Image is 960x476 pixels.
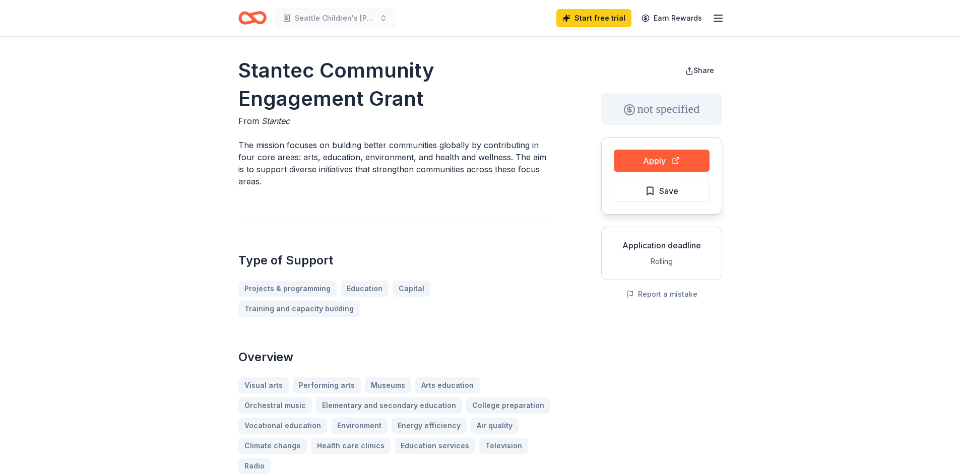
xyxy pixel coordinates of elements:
[610,255,714,267] div: Rolling
[275,8,396,28] button: Seattle Children's [PERSON_NAME] Adult Life Center ongoing support
[341,281,389,297] a: Education
[295,12,375,24] span: Seattle Children's [PERSON_NAME] Adult Life Center ongoing support
[238,252,553,268] h2: Type of Support
[238,349,553,365] h2: Overview
[238,301,360,317] a: Training and capacity building
[238,6,267,30] a: Home
[556,9,631,27] a: Start free trial
[614,180,710,202] button: Save
[601,93,722,125] div: not specified
[614,150,710,172] button: Apply
[238,139,553,187] p: The mission focuses on building better communities globally by contributing in four core areas: a...
[626,288,697,300] button: Report a mistake
[393,281,430,297] a: Capital
[238,281,337,297] a: Projects & programming
[262,116,290,126] span: Stantec
[635,9,708,27] a: Earn Rewards
[610,239,714,251] div: Application deadline
[677,60,722,81] button: Share
[693,66,714,75] span: Share
[238,56,553,113] h1: Stantec Community Engagement Grant
[238,115,553,127] div: From
[659,184,678,197] span: Save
